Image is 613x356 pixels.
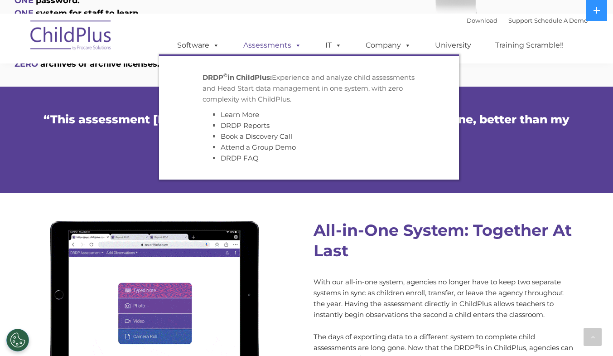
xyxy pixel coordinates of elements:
img: ChildPlus by Procare Solutions [26,14,116,59]
span: ZERO [14,59,38,69]
strong: All-in-One System: Together At Last [314,220,572,260]
a: IT [316,36,351,54]
a: DRDP Reports [221,121,270,130]
a: Training Scramble!! [486,36,573,54]
a: Support [508,17,532,24]
span: system for staff to learn. [36,8,140,18]
span: “This assessment [DRDP ] captures the progress of children under one, better than my previous ass... [43,112,570,137]
a: Learn More [221,110,259,119]
a: Download [467,17,497,24]
a: Company [357,36,420,54]
strong: DRDP in ChildPlus: [203,73,272,82]
span: ONE [14,8,34,18]
font: | [467,17,588,24]
sup: © [475,343,479,349]
span: archives or archive licenses. [40,59,159,69]
a: Book a Discovery Call [221,132,292,141]
sup: © [223,72,227,78]
a: University [426,36,480,54]
a: Attend a Group Demo [221,143,296,151]
a: DRDP FAQ [221,154,259,162]
button: Cookies Settings [6,329,29,351]
p: Experience and analyze child assessments and Head Start data management in one system, with zero ... [203,72,415,105]
a: Schedule A Demo [534,17,588,24]
a: Assessments [234,36,310,54]
p: With our all-in-one system, agencies no longer have to keep two separate systems in sync as child... [314,277,574,320]
a: Software [168,36,228,54]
